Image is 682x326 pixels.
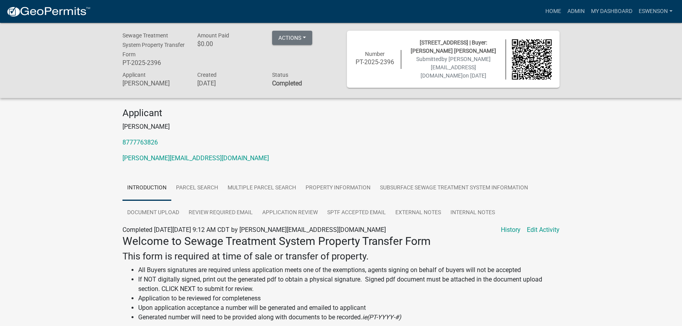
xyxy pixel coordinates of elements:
span: Status [272,72,288,78]
h4: This form is required at time of sale or transfer of property. [122,251,560,262]
span: Sewage Treatment System Property Transfer Form [122,32,185,57]
i: ie(PT-YYYY-#) [362,313,401,321]
a: Subsurface Sewage Treatment System Information [375,176,533,201]
span: [STREET_ADDRESS] | Buyer: [PERSON_NAME] [PERSON_NAME] [411,39,496,54]
span: Completed [DATE][DATE] 9:12 AM CDT by [PERSON_NAME][EMAIL_ADDRESS][DOMAIN_NAME] [122,226,386,233]
li: Generated number will need to be provided along with documents to be recorded. [138,313,560,322]
span: Created [197,72,217,78]
a: History [501,225,521,235]
a: Introduction [122,176,171,201]
span: by [PERSON_NAME][EMAIL_ADDRESS][DOMAIN_NAME] [421,56,491,79]
p: [PERSON_NAME] [122,122,560,132]
h4: Applicant [122,107,560,119]
span: Applicant [122,72,146,78]
a: Admin [564,4,588,19]
strong: Completed [272,80,302,87]
li: Upon application acceptance a number will be generated and emailed to applicant [138,303,560,313]
a: My Dashboard [588,4,636,19]
a: [PERSON_NAME][EMAIL_ADDRESS][DOMAIN_NAME] [122,154,269,162]
a: Internal Notes [446,200,500,226]
span: Submitted on [DATE] [416,56,491,79]
h3: Welcome to Sewage Treatment System Property Transfer Form [122,235,560,248]
h6: $0.00 [197,40,260,48]
a: External Notes [391,200,446,226]
img: QR code [512,39,552,80]
h6: [DATE] [197,80,260,87]
a: Parcel search [171,176,223,201]
li: All Buyers signatures are required unless application meets one of the exemptions, agents signing... [138,265,560,275]
a: Multiple Parcel Search [223,176,301,201]
a: Edit Activity [527,225,560,235]
a: Review Required Email [184,200,258,226]
button: Actions [272,31,312,45]
li: If NOT digitally signed, print out the generated pdf to obtain a physical signature. Signed pdf d... [138,275,560,294]
li: Application to be reviewed for completeness [138,294,560,303]
a: Document Upload [122,200,184,226]
span: Amount Paid [197,32,229,39]
h6: PT-2025-2396 [355,58,395,66]
a: Home [542,4,564,19]
h6: [PERSON_NAME] [122,80,185,87]
span: Number [365,51,385,57]
h6: PT-2025-2396 [122,59,185,67]
a: Property Information [301,176,375,201]
a: eswenson [636,4,676,19]
a: SPTF Accepted Email [322,200,391,226]
a: 8777763826 [122,139,158,146]
a: Application Review [258,200,322,226]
